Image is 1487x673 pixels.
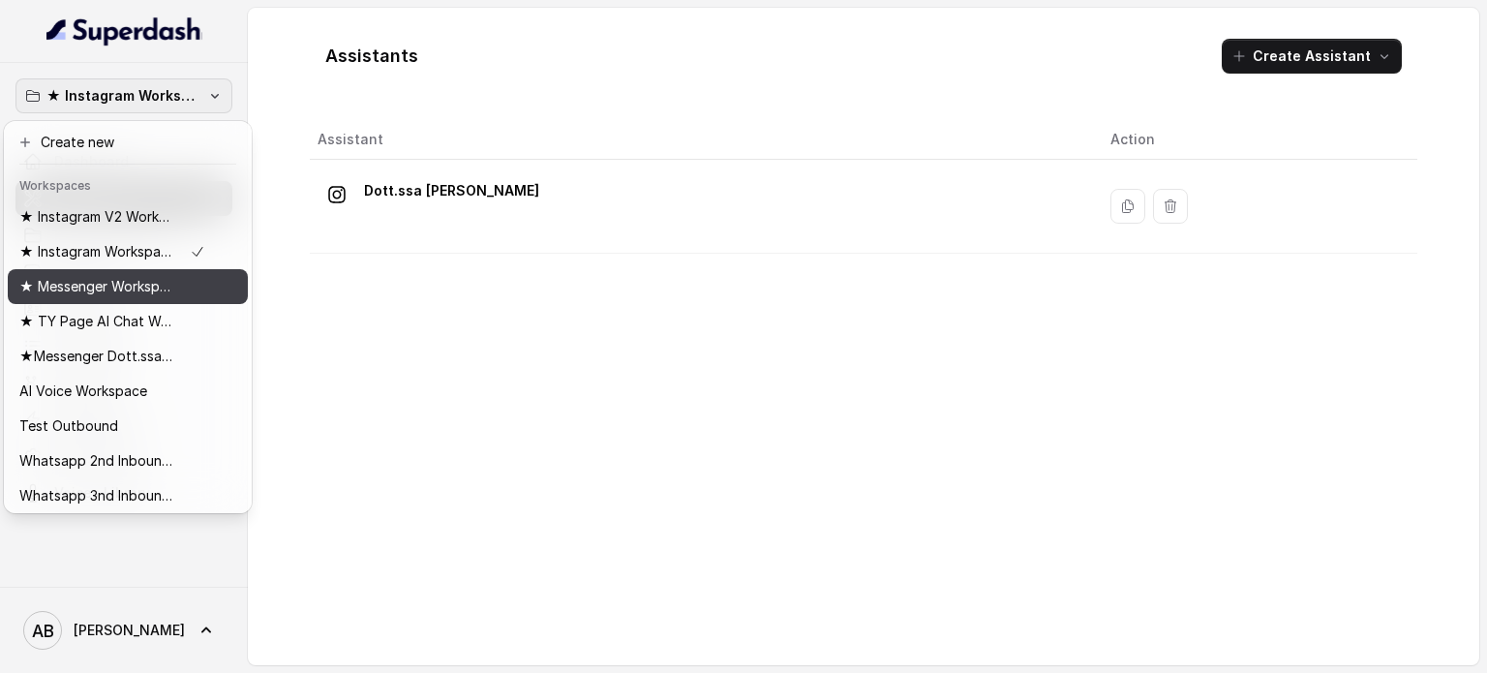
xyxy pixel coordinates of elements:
div: ★ Instagram Workspace [4,121,252,513]
p: ★ Messenger Workspace [19,275,174,298]
p: ★ Instagram Workspace [19,240,174,263]
p: ★ TY Page AI Chat Workspace [19,310,174,333]
p: Whatsapp 2nd Inbound BM5 [19,449,174,473]
p: ★Messenger Dott.ssa Saccone [19,345,174,368]
p: Whatsapp 3nd Inbound BM5 [19,484,174,507]
p: ★ Instagram V2 Workspace [19,205,174,229]
p: ★ Instagram Workspace [46,84,201,107]
p: AI Voice Workspace [19,380,147,403]
p: Test Outbound [19,414,118,438]
button: Create new [8,125,248,160]
button: ★ Instagram Workspace [15,78,232,113]
header: Workspaces [8,168,248,199]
